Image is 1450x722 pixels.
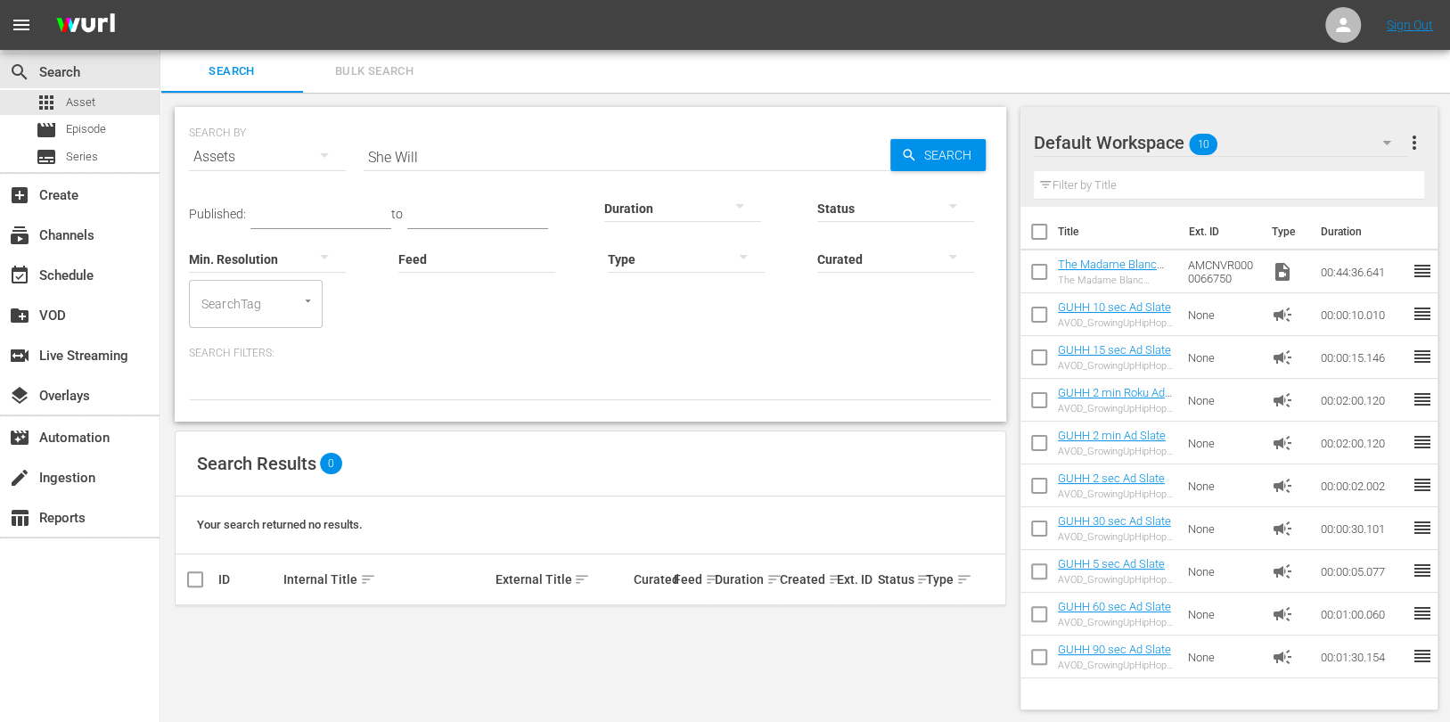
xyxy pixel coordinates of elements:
span: Search [9,62,30,83]
th: Ext. ID [1177,207,1260,257]
div: Status [877,569,921,590]
div: AVOD_GrowingUpHipHopWeTV_WillBeRightBack _30sec_RB24_S01398805004 [1058,531,1174,543]
div: Feed [674,569,709,590]
a: GUHH 2 min Roku Ad Slate [1058,386,1172,413]
span: more_vert [1403,132,1424,153]
span: Episode [66,120,106,138]
a: GUHH 15 sec Ad Slate [1058,343,1171,357]
div: The Madame Blanc Mysteries 103: Episode 3 [1058,275,1174,286]
td: 00:01:00.060 [1313,593,1411,636]
a: GUHH 2 sec Ad Slate [1058,472,1165,485]
div: Default Workspace [1034,118,1409,168]
td: 00:00:05.077 [1313,550,1411,593]
div: AVOD_GrowingUpHipHopWeTV_WillBeRightBack _2sec_RB24_S01398805008 [1058,488,1174,500]
span: Search [917,139,986,171]
th: Duration [1309,207,1416,257]
div: Created [780,569,831,590]
span: reorder [1411,431,1432,453]
span: Ingestion [9,467,30,488]
span: Ad [1271,561,1292,582]
span: reorder [1411,560,1432,581]
a: GUHH 30 sec Ad Slate [1058,514,1171,528]
div: AVOD_GrowingUpHipHopWeTV_WillBeRightBack _60sec_RB24_S01398805003 [1058,617,1174,628]
div: External Title [495,569,627,590]
span: Automation [9,427,30,448]
td: 00:44:36.641 [1313,250,1411,293]
span: Asset [66,94,95,111]
span: sort [828,571,844,587]
span: Search Results [197,453,316,474]
span: Series [66,148,98,166]
td: None [1181,507,1264,550]
span: Ad [1271,603,1292,625]
span: Your search returned no results. [197,518,363,531]
td: AMCNVR0000066750 [1181,250,1264,293]
span: Overlays [9,385,30,406]
div: Internal Title [283,569,489,590]
div: AVOD_GrowingUpHipHopWeTV_WillBeRightBack _10sec_RB24_S01398805006 [1058,317,1174,329]
td: 00:00:02.002 [1313,464,1411,507]
button: more_vert [1403,121,1424,164]
span: sort [574,571,590,587]
div: Curated [634,572,669,587]
td: None [1181,293,1264,336]
td: None [1181,550,1264,593]
div: AVOD_GrowingUpHipHopWeTV_WillBeRightBack _5sec_RB24_S01398805007 [1058,574,1174,586]
button: Search [890,139,986,171]
span: reorder [1411,346,1432,367]
span: sort [766,571,782,587]
button: Open [299,292,316,309]
div: Ext. ID [837,572,872,587]
a: GUHH 10 sec Ad Slate [1058,300,1171,314]
span: 0 [320,453,342,474]
a: Sign Out [1387,18,1433,32]
div: AVOD_GrowingUpHipHopWeTV_WillBeRightBack _15sec_RB24_S01398805005 [1058,360,1174,372]
span: Ad [1271,390,1292,411]
th: Type [1260,207,1309,257]
span: Search [171,62,292,82]
span: sort [705,571,721,587]
a: The Madame Blanc Mysteries 103: Episode 3 [1058,258,1164,298]
span: Ad [1271,646,1292,668]
span: reorder [1411,645,1432,667]
span: Series [36,146,57,168]
span: Video [1271,261,1292,283]
span: Ad [1271,347,1292,368]
div: ID [218,572,278,587]
span: VOD [9,305,30,326]
a: GUHH 5 sec Ad Slate [1058,557,1165,570]
span: 10 [1189,126,1217,163]
span: Published: [189,207,246,221]
div: Assets [189,132,346,182]
span: reorder [1411,303,1432,324]
a: GUHH 2 min Ad Slate [1058,429,1166,442]
td: 00:00:15.146 [1313,336,1411,379]
span: Ad [1271,432,1292,454]
span: to [391,207,403,221]
span: reorder [1411,389,1432,410]
div: AVOD_GrowingUpHipHopWeTV_WillBeRightBack _2MinCountdown_RB24_S01398804001-Roku [1058,403,1174,414]
span: reorder [1411,517,1432,538]
div: AVOD_GrowingUpHipHopWeTV_WillBeRightBack _90sec_RB24_S01398805002 [1058,660,1174,671]
td: None [1181,379,1264,422]
span: Reports [9,507,30,529]
div: AVOD_GrowingUpHipHopWeTV_WillBeRightBack _2Min_RB24_S01398805001 [1058,446,1174,457]
td: 00:01:30.154 [1313,636,1411,678]
td: None [1181,336,1264,379]
td: None [1181,636,1264,678]
td: None [1181,464,1264,507]
td: 00:02:00.120 [1313,422,1411,464]
p: Search Filters: [189,346,992,361]
span: reorder [1411,260,1432,282]
span: Asset [36,92,57,113]
td: 00:02:00.120 [1313,379,1411,422]
img: ans4CAIJ8jUAAAAAAAAAAAAAAAAAAAAAAAAgQb4GAAAAAAAAAAAAAAAAAAAAAAAAJMjXAAAAAAAAAAAAAAAAAAAAAAAAgAT5G... [43,4,128,46]
span: Ad [1271,475,1292,496]
th: Title [1058,207,1178,257]
span: Bulk Search [314,62,435,82]
td: None [1181,593,1264,636]
span: menu [11,14,32,36]
span: reorder [1411,603,1432,624]
span: Episode [36,119,57,141]
td: None [1181,422,1264,464]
